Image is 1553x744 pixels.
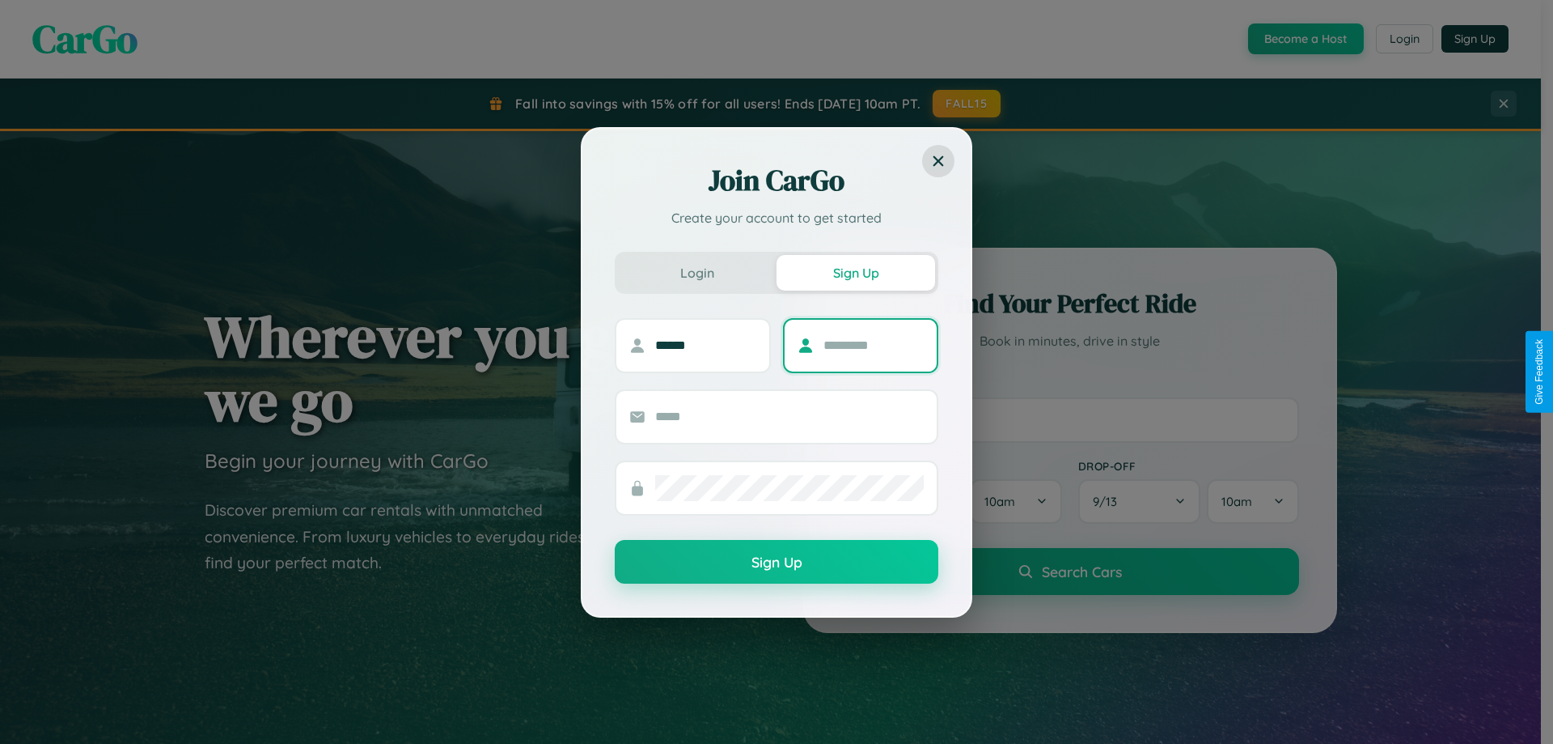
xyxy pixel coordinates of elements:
[615,540,938,584] button: Sign Up
[776,255,935,291] button: Sign Up
[618,255,776,291] button: Login
[615,208,938,227] p: Create your account to get started
[615,161,938,200] h2: Join CarGo
[1534,339,1545,405] div: Give Feedback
